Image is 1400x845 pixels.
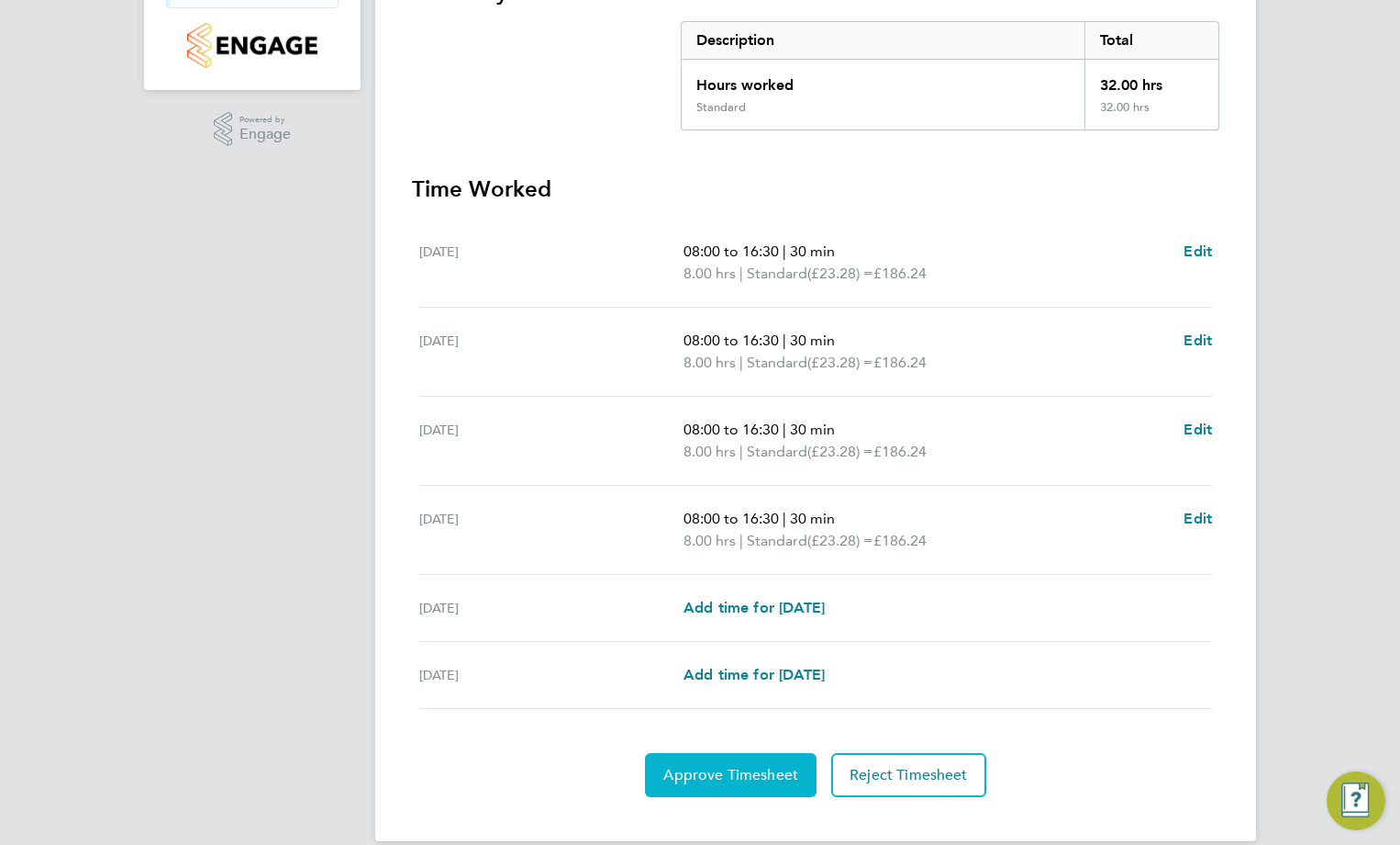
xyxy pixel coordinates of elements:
[214,112,292,147] a: Powered byEngage
[783,510,786,527] span: |
[683,599,825,616] span: Add time for [DATE]
[783,332,786,349] span: |
[683,510,779,527] span: 08:00 to 16:30
[790,332,835,349] span: 30 min
[1183,332,1212,349] span: Edit
[239,127,291,142] span: Engage
[1183,419,1212,441] a: Edit
[419,508,683,552] div: [DATE]
[419,664,683,686] div: [DATE]
[807,265,873,282] span: (£23.28) =
[790,510,835,527] span: 30 min
[873,265,927,282] span: £186.24
[783,242,786,260] span: |
[1084,100,1218,130] div: 32.00 hrs
[1183,510,1212,527] span: Edit
[419,241,683,285] div: [DATE]
[1084,60,1218,100] div: 32.00 hrs
[873,354,927,371] span: £186.24
[696,100,746,115] div: Standard
[783,421,786,438] span: |
[831,753,986,797] button: Reject Timesheet
[683,666,825,683] span: Add time for [DATE]
[790,242,835,260] span: 30 min
[747,441,807,463] span: Standard
[807,532,873,549] span: (£23.28) =
[1183,330,1212,352] a: Edit
[807,354,873,371] span: (£23.28) =
[683,242,779,260] span: 08:00 to 16:30
[645,753,817,797] button: Approve Timesheet
[1084,22,1218,59] div: Total
[682,60,1084,100] div: Hours worked
[683,532,736,549] span: 8.00 hrs
[419,330,683,374] div: [DATE]
[739,443,743,460] span: |
[873,532,927,549] span: £186.24
[747,352,807,374] span: Standard
[166,23,339,68] a: Go to home page
[683,597,825,619] a: Add time for [DATE]
[790,421,835,438] span: 30 min
[239,112,291,128] span: Powered by
[683,421,779,438] span: 08:00 to 16:30
[739,265,743,282] span: |
[747,530,807,552] span: Standard
[1183,421,1212,438] span: Edit
[807,443,873,460] span: (£23.28) =
[419,597,683,619] div: [DATE]
[683,354,736,371] span: 8.00 hrs
[682,22,1084,59] div: Description
[1183,508,1212,530] a: Edit
[739,532,743,549] span: |
[1183,241,1212,263] a: Edit
[419,419,683,463] div: [DATE]
[683,443,736,460] span: 8.00 hrs
[412,175,1219,204] h3: Time Worked
[739,354,743,371] span: |
[1183,242,1212,260] span: Edit
[683,664,825,686] a: Add time for [DATE]
[850,766,968,784] span: Reject Timesheet
[1327,772,1385,830] button: Engage Resource Center
[187,23,317,68] img: countryside-properties-logo-retina.png
[683,265,736,282] span: 8.00 hrs
[681,21,1219,130] div: Summary
[747,263,807,285] span: Standard
[873,443,927,460] span: £186.24
[683,332,779,349] span: 08:00 to 16:30
[663,766,798,784] span: Approve Timesheet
